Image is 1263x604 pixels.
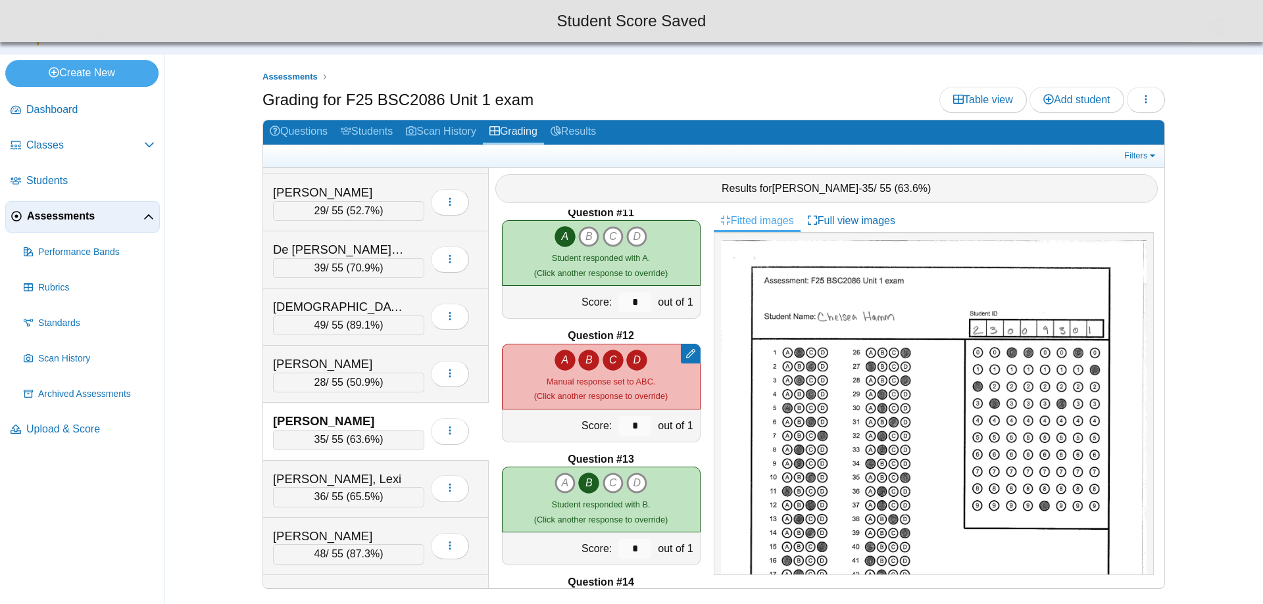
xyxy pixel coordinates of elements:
[273,258,424,278] div: / 55 ( )
[898,183,928,194] span: 63.6%
[655,286,699,318] div: out of 1
[578,350,599,371] i: B
[552,499,651,509] span: Student responded with B.
[552,253,650,263] span: Student responded with A.
[547,377,656,386] span: Manual response set to ABC.
[5,414,160,446] a: Upload & Score
[350,319,380,331] span: 89.1%
[314,548,326,559] span: 48
[26,103,155,117] span: Dashboard
[350,205,380,216] span: 52.7%
[350,434,380,445] span: 63.6%
[314,491,326,502] span: 36
[534,499,668,524] small: (Click another response to override)
[772,183,859,194] span: [PERSON_NAME]
[939,87,1027,113] a: Table view
[18,379,160,410] a: Archived Assessments
[655,409,699,442] div: out of 1
[503,409,616,442] div: Score:
[953,94,1013,105] span: Table view
[38,317,155,330] span: Standards
[555,473,576,494] i: A
[503,532,616,565] div: Score:
[273,413,405,430] div: [PERSON_NAME]
[655,532,699,565] div: out of 1
[18,308,160,339] a: Standards
[350,491,380,502] span: 65.5%
[314,319,326,331] span: 49
[862,183,874,194] span: 35
[273,544,424,564] div: / 55 ( )
[273,356,405,373] div: [PERSON_NAME]
[38,352,155,365] span: Scan History
[273,430,424,450] div: / 55 ( )
[714,210,801,232] a: Fitted images
[273,487,424,507] div: / 55 ( )
[38,388,155,401] span: Archived Assessments
[555,226,576,247] i: A
[1029,87,1124,113] a: Add student
[5,201,160,233] a: Assessments
[273,471,405,488] div: [PERSON_NAME], Lexi
[26,422,155,436] span: Upload & Score
[314,377,326,388] span: 28
[262,72,318,81] span: Assessments
[534,253,668,277] small: (Click another response to override)
[568,329,633,343] b: Question #12
[544,120,603,145] a: Results
[10,10,1253,32] div: Student Score Saved
[259,69,321,85] a: Assessments
[350,548,380,559] span: 87.3%
[273,241,405,258] div: De [PERSON_NAME], [PERSON_NAME]
[27,209,143,223] span: Assessments
[26,174,155,188] span: Students
[38,281,155,294] span: Rubrics
[568,452,633,467] b: Question #13
[578,226,599,247] i: B
[314,262,326,273] span: 39
[626,350,647,371] i: D
[263,120,334,145] a: Questions
[399,120,483,145] a: Scan History
[5,36,137,47] a: PaperScorer
[5,95,160,126] a: Dashboard
[495,174,1158,203] div: Results for - / 55 ( )
[273,184,405,201] div: [PERSON_NAME]
[314,205,326,216] span: 29
[26,138,144,152] span: Classes
[503,286,616,318] div: Score:
[18,272,160,304] a: Rubrics
[350,377,380,388] span: 50.9%
[5,166,160,197] a: Students
[38,246,155,259] span: Performance Bands
[801,210,902,232] a: Full view images
[273,528,405,545] div: [PERSON_NAME]
[626,473,647,494] i: D
[534,377,668,401] small: (Click another response to override)
[273,298,405,315] div: [DEMOGRAPHIC_DATA][PERSON_NAME]
[5,60,159,86] a: Create New
[262,89,533,111] h1: Grading for F25 BSC2086 Unit 1 exam
[273,201,424,221] div: / 55 ( )
[555,350,576,371] i: A
[334,120,399,145] a: Students
[273,373,424,392] div: / 55 ( )
[578,473,599,494] i: B
[314,434,326,445] span: 35
[1043,94,1110,105] span: Add student
[273,315,424,335] div: / 55 ( )
[18,237,160,268] a: Performance Bands
[603,350,624,371] i: C
[18,343,160,375] a: Scan History
[350,262,380,273] span: 70.9%
[626,226,647,247] i: D
[273,585,405,602] div: [PERSON_NAME]
[483,120,544,145] a: Grading
[568,206,633,220] b: Question #11
[1121,149,1161,162] a: Filters
[603,473,624,494] i: C
[5,130,160,162] a: Classes
[568,575,633,590] b: Question #14
[603,226,624,247] i: C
